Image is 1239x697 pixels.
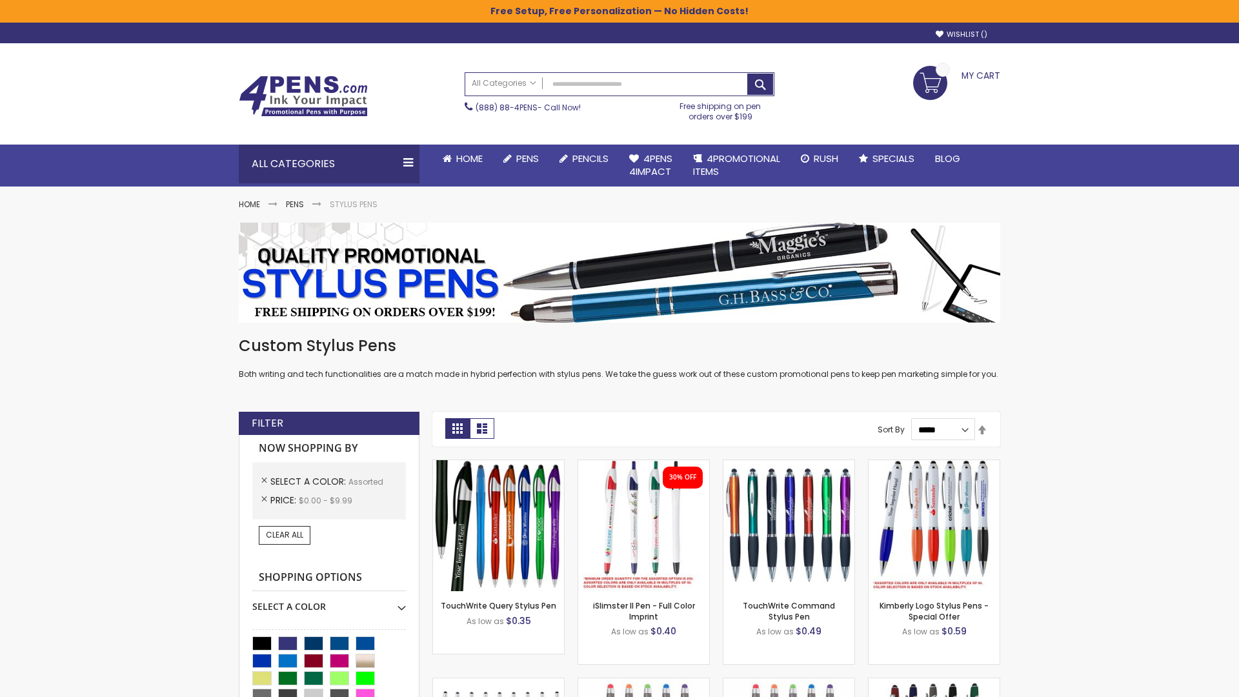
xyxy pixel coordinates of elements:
[445,418,470,439] strong: Grid
[467,616,504,627] span: As low as
[925,145,971,173] a: Blog
[348,476,383,487] span: Assorted
[506,614,531,627] span: $0.35
[869,460,1000,591] img: Kimberly Logo Stylus Pens-Assorted
[935,152,960,165] span: Blog
[330,199,378,210] strong: Stylus Pens
[693,152,780,178] span: 4PROMOTIONAL ITEMS
[880,600,989,621] a: Kimberly Logo Stylus Pens - Special Offer
[743,600,835,621] a: TouchWrite Command Stylus Pen
[252,564,406,592] strong: Shopping Options
[433,460,564,591] img: TouchWrite Query Stylus Pen-Assorted
[433,460,564,470] a: TouchWrite Query Stylus Pen-Assorted
[476,102,538,113] a: (888) 88-4PENS
[432,145,493,173] a: Home
[872,152,914,165] span: Specials
[936,30,987,39] a: Wishlist
[869,678,1000,689] a: Custom Soft Touch® Metal Pens with Stylus-Assorted
[723,460,854,591] img: TouchWrite Command Stylus Pen-Assorted
[270,475,348,488] span: Select A Color
[669,473,696,482] div: 30% OFF
[869,460,1000,470] a: Kimberly Logo Stylus Pens-Assorted
[252,416,283,430] strong: Filter
[683,145,791,187] a: 4PROMOTIONALITEMS
[578,678,709,689] a: Islander Softy Gel Pen with Stylus-Assorted
[472,78,536,88] span: All Categories
[252,435,406,462] strong: Now Shopping by
[667,96,775,122] div: Free shipping on pen orders over $199
[270,494,299,507] span: Price
[593,600,695,621] a: iSlimster II Pen - Full Color Imprint
[578,460,709,470] a: iSlimster II - Full Color-Assorted
[239,223,1000,323] img: Stylus Pens
[239,76,368,117] img: 4Pens Custom Pens and Promotional Products
[723,678,854,689] a: Islander Softy Gel with Stylus - ColorJet Imprint-Assorted
[572,152,609,165] span: Pencils
[878,424,905,435] label: Sort By
[286,199,304,210] a: Pens
[441,600,556,611] a: TouchWrite Query Stylus Pen
[516,152,539,165] span: Pens
[791,145,849,173] a: Rush
[723,460,854,470] a: TouchWrite Command Stylus Pen-Assorted
[849,145,925,173] a: Specials
[252,591,406,613] div: Select A Color
[796,625,821,638] span: $0.49
[433,678,564,689] a: Stiletto Advertising Stylus Pens-Assorted
[465,73,543,94] a: All Categories
[493,145,549,173] a: Pens
[650,625,676,638] span: $0.40
[266,529,303,540] span: Clear All
[549,145,619,173] a: Pencils
[456,152,483,165] span: Home
[629,152,672,178] span: 4Pens 4impact
[756,626,794,637] span: As low as
[902,626,940,637] span: As low as
[578,460,709,591] img: iSlimster II - Full Color-Assorted
[611,626,649,637] span: As low as
[259,526,310,544] a: Clear All
[476,102,581,113] span: - Call Now!
[814,152,838,165] span: Rush
[942,625,967,638] span: $0.59
[299,495,352,506] span: $0.00 - $9.99
[239,145,419,183] div: All Categories
[239,199,260,210] a: Home
[239,336,1000,380] div: Both writing and tech functionalities are a match made in hybrid perfection with stylus pens. We ...
[619,145,683,187] a: 4Pens4impact
[239,336,1000,356] h1: Custom Stylus Pens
